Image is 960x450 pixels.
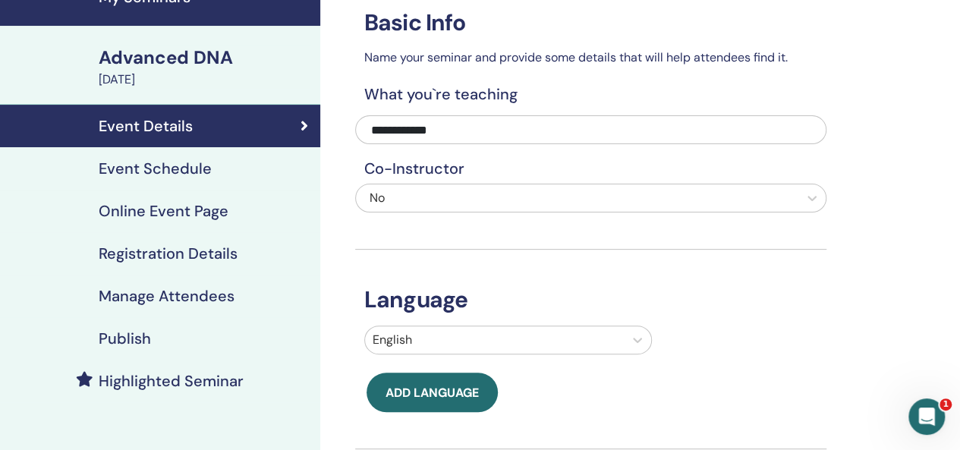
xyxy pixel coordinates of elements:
h3: Basic Info [355,9,826,36]
span: No [370,190,385,206]
h4: Registration Details [99,244,238,263]
a: Advanced DNA[DATE] [90,45,320,89]
h4: Event Details [99,117,193,135]
h4: Co-Instructor [355,159,826,178]
h3: Language [355,286,826,313]
p: Name your seminar and provide some details that will help attendees find it. [355,49,826,67]
h4: Publish [99,329,151,348]
span: Add language [386,385,479,401]
span: 1 [940,398,952,411]
h4: Event Schedule [99,159,212,178]
iframe: Intercom live chat [908,398,945,435]
h4: What you`re teaching [355,85,826,103]
div: [DATE] [99,71,311,89]
h4: Manage Attendees [99,287,234,305]
button: Add language [367,373,498,412]
h4: Highlighted Seminar [99,372,244,390]
h4: Online Event Page [99,202,228,220]
div: Advanced DNA [99,45,311,71]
